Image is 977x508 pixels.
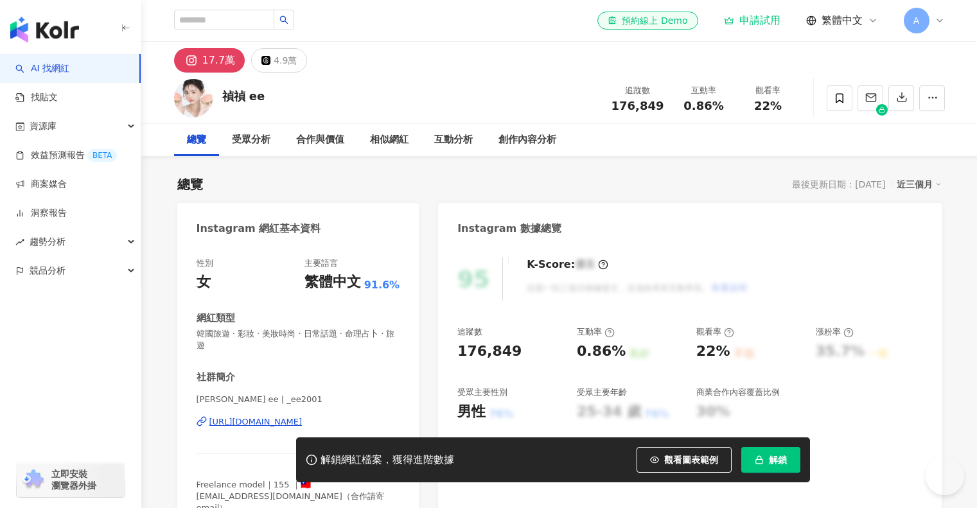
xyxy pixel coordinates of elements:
[15,149,117,162] a: 效益預測報告BETA
[174,48,245,73] button: 17.7萬
[15,62,69,75] a: searchAI 找網紅
[769,455,787,465] span: 解鎖
[197,371,235,384] div: 社群簡介
[696,387,780,398] div: 商業合作內容覆蓋比例
[822,13,863,28] span: 繁體中文
[274,51,297,69] div: 4.9萬
[279,15,288,24] span: search
[744,84,793,97] div: 觀看率
[913,13,920,28] span: A
[251,48,307,73] button: 4.9萬
[683,100,723,112] span: 0.86%
[232,132,270,148] div: 受眾分析
[209,416,303,428] div: [URL][DOMAIN_NAME]
[370,132,409,148] div: 相似網紅
[202,51,236,69] div: 17.7萬
[457,342,522,362] div: 176,849
[434,132,473,148] div: 互動分析
[897,176,942,193] div: 近三個月
[597,12,698,30] a: 預約線上 Demo
[197,222,321,236] div: Instagram 網紅基本資料
[222,88,265,104] div: 禎禎 ee
[457,222,561,236] div: Instagram 數據總覽
[696,342,730,362] div: 22%
[17,462,125,497] a: chrome extension立即安裝 瀏覽器外掛
[15,207,67,220] a: 洞察報告
[197,311,235,325] div: 網紅類型
[51,468,96,491] span: 立即安裝 瀏覽器外掛
[296,132,344,148] div: 合作與價值
[696,326,734,338] div: 觀看率
[21,469,46,490] img: chrome extension
[637,447,732,473] button: 觀看圖表範例
[15,238,24,247] span: rise
[15,91,58,104] a: 找貼文
[816,326,854,338] div: 漲粉率
[612,84,664,97] div: 追蹤數
[724,14,780,27] a: 申請試用
[527,258,608,272] div: K-Score :
[177,175,203,193] div: 總覽
[498,132,556,148] div: 創作內容分析
[754,100,782,112] span: 22%
[612,99,664,112] span: 176,849
[577,342,626,362] div: 0.86%
[30,112,57,141] span: 資源庫
[680,84,728,97] div: 互動率
[741,447,800,473] button: 解鎖
[10,17,79,42] img: logo
[577,387,627,398] div: 受眾主要年齡
[457,326,482,338] div: 追蹤數
[174,79,213,118] img: KOL Avatar
[197,272,211,292] div: 女
[197,258,213,269] div: 性別
[608,14,687,27] div: 預約線上 Demo
[15,178,67,191] a: 商案媒合
[364,278,400,292] span: 91.6%
[197,416,400,428] a: [URL][DOMAIN_NAME]
[321,453,454,467] div: 解鎖網紅檔案，獲得進階數據
[197,328,400,351] span: 韓國旅遊 · 彩妝 · 美妝時尚 · 日常話題 · 命理占卜 · 旅遊
[30,227,66,256] span: 趨勢分析
[577,326,615,338] div: 互動率
[187,132,206,148] div: 總覽
[457,387,507,398] div: 受眾主要性別
[304,258,338,269] div: 主要語言
[664,455,718,465] span: 觀看圖表範例
[197,394,400,405] span: [PERSON_NAME] ee | _ee2001
[792,179,885,189] div: 最後更新日期：[DATE]
[457,402,486,422] div: 男性
[30,256,66,285] span: 競品分析
[304,272,361,292] div: 繁體中文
